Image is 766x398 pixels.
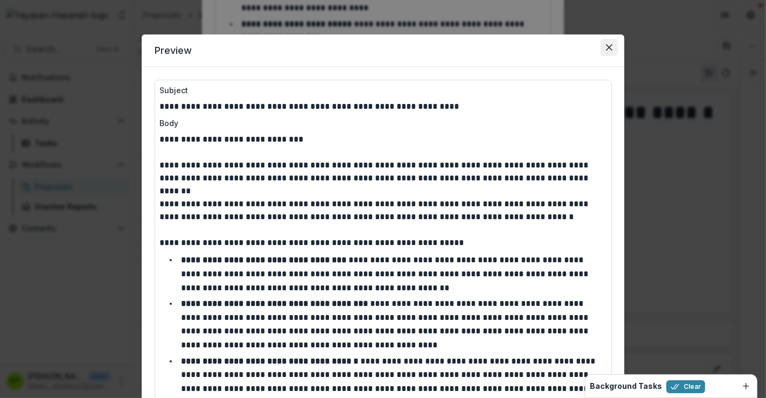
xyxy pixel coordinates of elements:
[142,34,624,67] header: Preview
[159,85,607,96] p: Subject
[601,39,618,56] button: Close
[740,380,753,393] button: Dismiss
[159,117,607,129] p: Body
[590,382,662,391] h2: Background Tasks
[666,380,705,393] button: Clear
